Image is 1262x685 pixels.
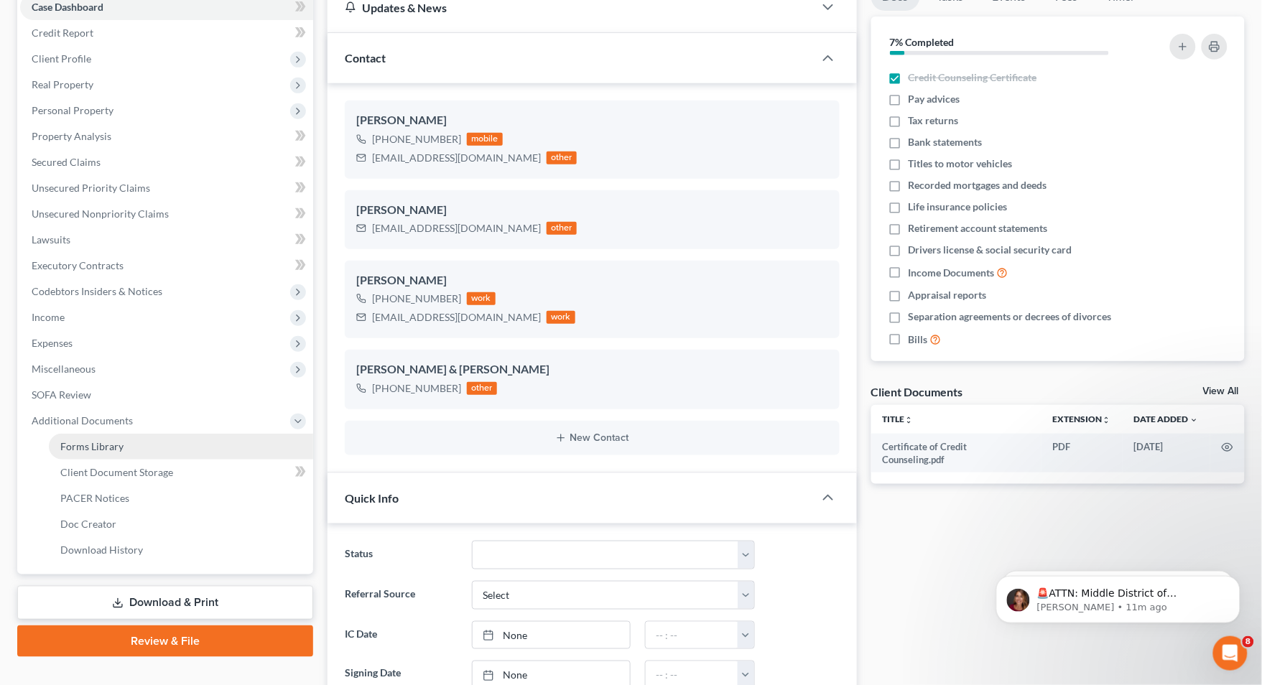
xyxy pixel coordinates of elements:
[17,625,313,657] a: Review & File
[32,78,93,90] span: Real Property
[32,156,101,168] span: Secured Claims
[646,622,738,649] input: -- : --
[20,20,313,46] a: Credit Report
[547,311,575,324] div: work
[1123,434,1210,473] td: [DATE]
[909,200,1008,214] span: Life insurance policies
[1103,416,1111,424] i: unfold_more
[372,151,541,165] div: [EMAIL_ADDRESS][DOMAIN_NAME]
[883,414,914,424] a: Titleunfold_more
[60,544,143,556] span: Download History
[356,361,827,378] div: [PERSON_NAME] & [PERSON_NAME]
[60,518,116,530] span: Doc Creator
[32,104,113,116] span: Personal Property
[20,201,313,227] a: Unsecured Nonpriority Claims
[1190,416,1199,424] i: expand_more
[32,363,96,375] span: Miscellaneous
[890,36,955,48] strong: 7% Completed
[467,382,497,395] div: other
[372,292,461,306] div: [PHONE_NUMBER]
[871,434,1041,473] td: Certificate of Credit Counseling.pdf
[20,124,313,149] a: Property Analysis
[909,221,1048,236] span: Retirement account statements
[547,152,577,164] div: other
[338,541,465,569] label: Status
[32,337,73,349] span: Expenses
[32,285,162,297] span: Codebtors Insiders & Notices
[356,202,827,219] div: [PERSON_NAME]
[345,51,386,65] span: Contact
[49,485,313,511] a: PACER Notices
[1203,386,1239,396] a: View All
[909,243,1072,257] span: Drivers license & social security card
[372,381,461,396] div: [PHONE_NUMBER]
[20,253,313,279] a: Executory Contracts
[1243,636,1254,648] span: 8
[1041,434,1123,473] td: PDF
[547,222,577,235] div: other
[345,491,399,505] span: Quick Info
[32,311,65,323] span: Income
[871,384,963,399] div: Client Documents
[372,221,541,236] div: [EMAIL_ADDRESS][DOMAIN_NAME]
[32,208,169,220] span: Unsecured Nonpriority Claims
[909,266,995,280] span: Income Documents
[32,233,70,246] span: Lawsuits
[32,182,150,194] span: Unsecured Priority Claims
[49,537,313,563] a: Download History
[1134,414,1199,424] a: Date Added expand_more
[909,92,960,106] span: Pay advices
[32,52,91,65] span: Client Profile
[372,132,461,146] div: [PHONE_NUMBER]
[49,511,313,537] a: Doc Creator
[60,492,129,504] span: PACER Notices
[60,466,173,478] span: Client Document Storage
[32,388,91,401] span: SOFA Review
[356,272,827,289] div: [PERSON_NAME]
[909,135,983,149] span: Bank statements
[338,581,465,610] label: Referral Source
[909,332,928,347] span: Bills
[909,113,959,128] span: Tax returns
[17,586,313,620] a: Download & Print
[32,259,124,271] span: Executory Contracts
[356,432,827,444] button: New Contact
[32,414,133,427] span: Additional Documents
[1053,414,1111,424] a: Extensionunfold_more
[909,288,987,302] span: Appraisal reports
[32,1,103,13] span: Case Dashboard
[60,440,124,452] span: Forms Library
[32,130,111,142] span: Property Analysis
[20,149,313,175] a: Secured Claims
[32,27,93,39] span: Credit Report
[909,157,1013,171] span: Titles to motor vehicles
[909,178,1047,192] span: Recorded mortgages and deeds
[49,460,313,485] a: Client Document Storage
[372,310,541,325] div: [EMAIL_ADDRESS][DOMAIN_NAME]
[467,292,496,305] div: work
[473,622,630,649] a: None
[909,309,1112,324] span: Separation agreements or decrees of divorces
[905,416,914,424] i: unfold_more
[975,546,1262,646] iframe: Intercom notifications message
[20,175,313,201] a: Unsecured Priority Claims
[338,621,465,650] label: IC Date
[467,133,503,146] div: mobile
[20,227,313,253] a: Lawsuits
[356,112,827,129] div: [PERSON_NAME]
[49,434,313,460] a: Forms Library
[20,382,313,408] a: SOFA Review
[909,70,1037,85] span: Credit Counseling Certificate
[1213,636,1248,671] iframe: Intercom live chat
